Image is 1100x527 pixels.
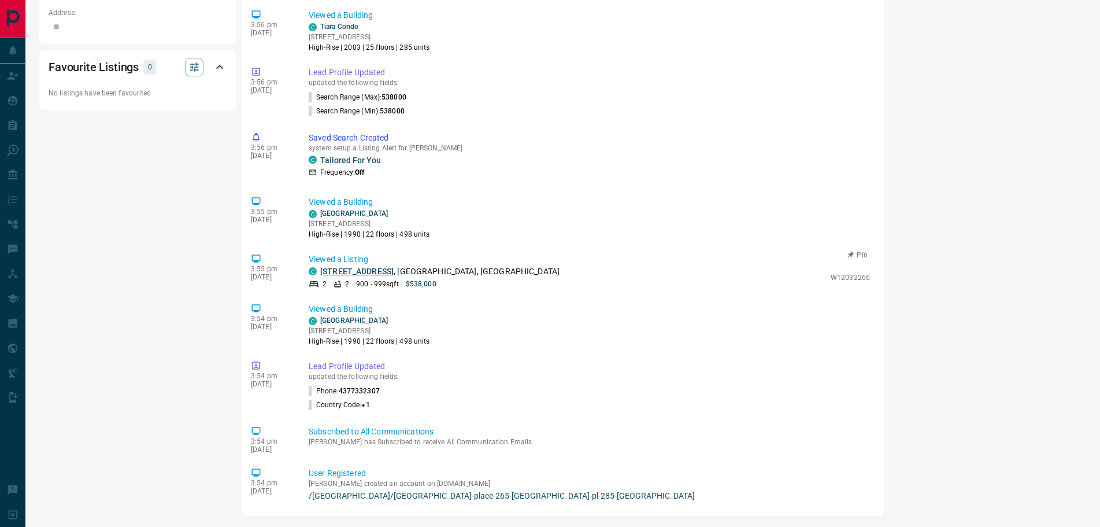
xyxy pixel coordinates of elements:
p: system setup a Listing Alert for [PERSON_NAME] [309,144,870,152]
div: condos.ca [309,267,317,275]
span: +1 [361,401,369,409]
p: Search Range (Min) : [309,106,405,116]
p: [DATE] [251,216,291,224]
p: Search Range (Max) : [309,92,406,102]
p: Viewed a Building [309,9,870,21]
p: Viewed a Listing [309,253,870,266]
p: 3:55 pm [251,208,291,216]
p: [PERSON_NAME] has Subscribed to receive All Communication Emails [309,438,870,446]
p: 0 [147,61,153,73]
p: [DATE] [251,445,291,454]
a: [GEOGRAPHIC_DATA] [320,316,388,325]
p: Saved Search Created [309,132,870,144]
p: 3:54 pm [251,479,291,487]
p: 3:54 pm [251,372,291,380]
p: [STREET_ADDRESS] [309,32,430,42]
strong: Off [355,168,364,176]
p: 900 - 999 sqft [356,279,398,289]
span: 538000 [382,93,406,101]
p: updated the following fields: [309,79,870,87]
p: updated the following fields: [309,373,870,381]
a: [STREET_ADDRESS] [320,267,394,276]
p: 2 [323,279,327,289]
p: High-Rise | 2003 | 25 floors | 285 units [309,42,430,53]
p: Lead Profile Updated [309,360,870,373]
div: condos.ca [309,317,317,325]
p: Lead Profile Updated [309,67,870,79]
p: High-Rise | 1990 | 22 floors | 498 units [309,336,430,347]
button: Pin [841,250,875,260]
p: Phone : [309,386,380,396]
p: 3:56 pm [251,143,291,152]
p: Country Code : [309,400,370,410]
p: [STREET_ADDRESS] [309,219,430,229]
p: W12032266 [831,272,870,283]
p: High-Rise | 1990 | 22 floors | 498 units [309,229,430,239]
p: No listings have been favourited [49,88,227,98]
p: [DATE] [251,86,291,94]
p: 3:56 pm [251,21,291,29]
p: [DATE] [251,380,291,388]
div: condos.ca [309,23,317,31]
p: Subscribed to All Communications [309,426,870,438]
p: [DATE] [251,487,291,495]
p: 2 [345,279,349,289]
p: [DATE] [251,323,291,331]
p: 3:54 pm [251,315,291,323]
a: [GEOGRAPHIC_DATA] [320,209,388,218]
p: [PERSON_NAME] created an account on [DOMAIN_NAME] [309,480,870,488]
p: 3:54 pm [251,437,291,445]
div: Favourite Listings0 [49,53,227,81]
p: [STREET_ADDRESS] [309,326,430,336]
div: condos.ca [309,156,317,164]
a: /[GEOGRAPHIC_DATA]/[GEOGRAPHIC_DATA]-place-265-[GEOGRAPHIC_DATA]-pl-285-[GEOGRAPHIC_DATA] [309,491,870,500]
div: condos.ca [309,210,317,218]
p: [DATE] [251,273,291,281]
p: [DATE] [251,29,291,37]
p: Address: [49,8,227,18]
p: 3:56 pm [251,78,291,86]
p: [DATE] [251,152,291,160]
p: , [GEOGRAPHIC_DATA], [GEOGRAPHIC_DATA] [320,266,560,278]
p: Viewed a Building [309,303,870,315]
span: 4377332307 [339,387,380,395]
a: Tailored For You [320,156,381,165]
a: Tiara Condo [320,23,358,31]
h2: Favourite Listings [49,58,139,76]
p: 3:55 pm [251,265,291,273]
span: 538000 [380,107,405,115]
p: Frequency: [320,167,364,178]
p: $538,000 [406,279,436,289]
p: User Registered [309,467,870,480]
p: Viewed a Building [309,196,870,208]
